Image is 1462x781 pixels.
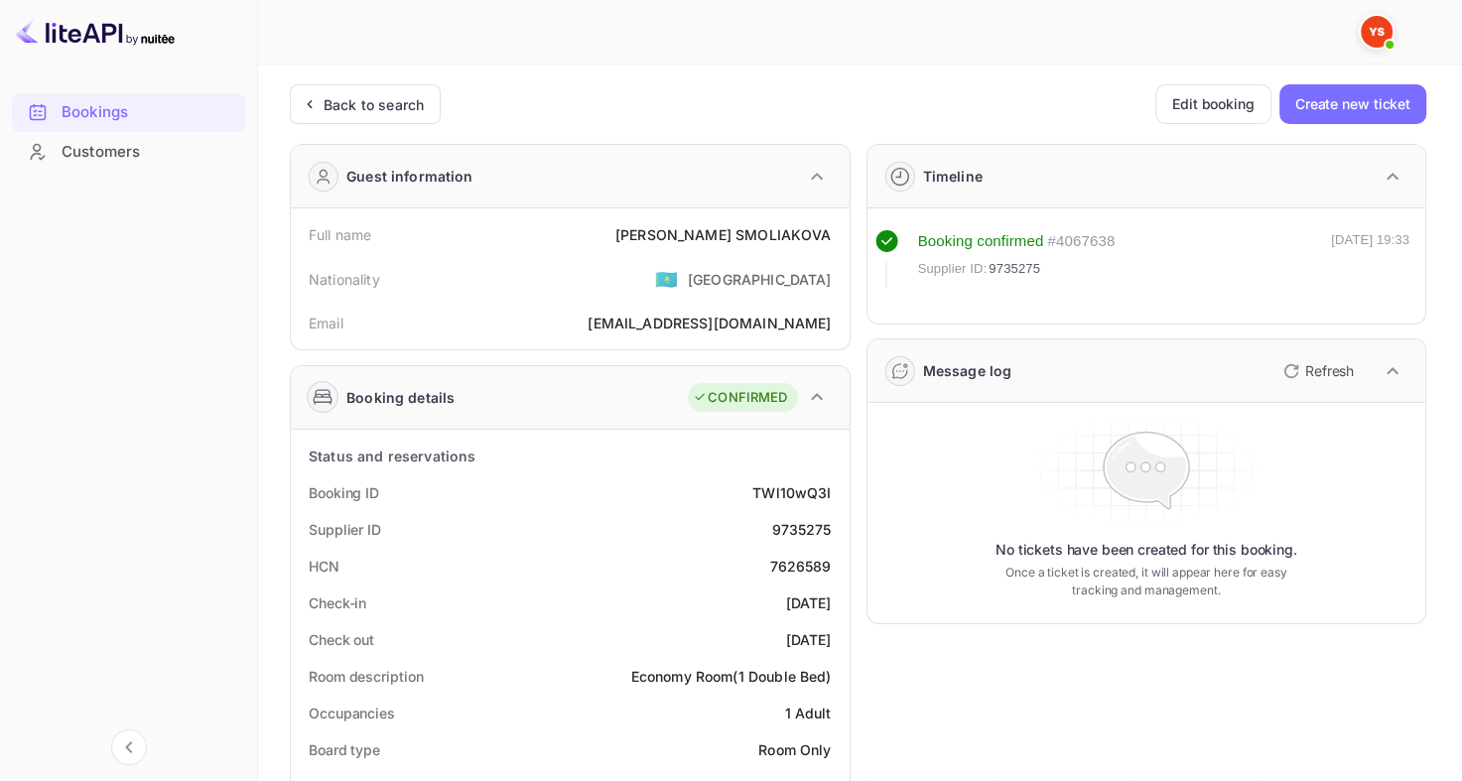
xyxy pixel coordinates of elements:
div: TWl10wQ3I [752,482,831,503]
span: Supplier ID: [918,259,988,279]
div: Email [309,313,343,333]
a: Customers [12,133,245,170]
span: 9735275 [989,259,1040,279]
button: Collapse navigation [111,729,147,765]
div: Status and reservations [309,446,475,466]
div: Check-in [309,592,366,613]
div: CONFIRMED [693,388,787,408]
div: Board type [309,739,380,760]
div: HCN [309,556,339,577]
div: [DATE] [786,629,832,650]
img: LiteAPI logo [16,16,175,48]
div: Message log [923,360,1012,381]
button: Edit booking [1155,84,1271,124]
div: Timeline [923,166,983,187]
a: Bookings [12,93,245,130]
div: [DATE] [786,592,832,613]
div: Guest information [346,166,473,187]
div: Check out [309,629,374,650]
div: # 4067638 [1047,230,1115,253]
div: [GEOGRAPHIC_DATA] [688,269,832,290]
div: Booking confirmed [918,230,1044,253]
div: Customers [62,141,235,164]
div: Bookings [12,93,245,132]
img: Yandex Support [1361,16,1393,48]
span: United States [655,261,678,297]
div: Full name [309,224,371,245]
div: 9735275 [771,519,831,540]
div: 1 Adult [784,703,831,723]
div: Bookings [62,101,235,124]
div: [EMAIL_ADDRESS][DOMAIN_NAME] [588,313,831,333]
div: 7626589 [769,556,831,577]
div: Back to search [324,94,424,115]
div: Room description [309,666,423,687]
div: Economy Room(1 Double Bed) [631,666,832,687]
div: Customers [12,133,245,172]
p: Refresh [1305,360,1354,381]
div: Occupancies [309,703,395,723]
div: Booking ID [309,482,379,503]
div: [PERSON_NAME] SMOLIAKOVA [615,224,832,245]
div: Room Only [758,739,831,760]
div: Nationality [309,269,380,290]
button: Refresh [1271,355,1362,387]
button: Create new ticket [1279,84,1426,124]
div: [DATE] 19:33 [1331,230,1409,288]
div: Booking details [346,387,455,408]
div: Supplier ID [309,519,381,540]
p: No tickets have been created for this booking. [996,540,1297,560]
p: Once a ticket is created, it will appear here for easy tracking and management. [997,564,1295,599]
